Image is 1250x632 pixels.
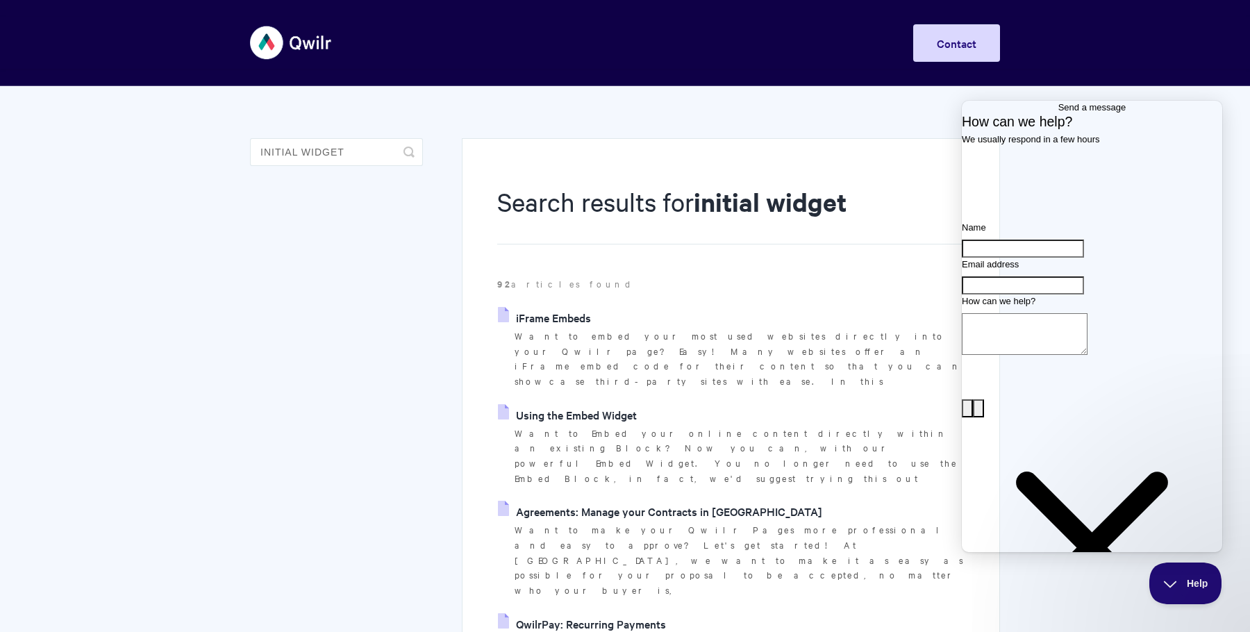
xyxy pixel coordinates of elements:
p: Want to embed your most used websites directly into your Qwilr page? Easy! Many websites offer an... [515,329,965,389]
img: Qwilr Help Center [250,17,333,69]
p: articles found [497,276,965,292]
a: Contact [913,24,1000,62]
strong: initial widget [694,185,847,219]
a: iFrame Embeds [498,307,591,328]
strong: 92 [497,277,511,290]
p: Want to Embed your online content directly within an existing Block? Now you can, with our powerf... [515,426,965,486]
iframe: Help Scout Beacon - Live Chat, Contact Form, and Knowledge Base [962,101,1222,552]
iframe: Help Scout Beacon - Close [1149,563,1222,604]
input: Search [250,138,423,166]
a: Using the Embed Widget [498,404,637,425]
a: Agreements: Manage your Contracts in [GEOGRAPHIC_DATA] [498,501,822,522]
p: Want to make your Qwilr Pages more professional and easy to approve? Let's get started! At [GEOGR... [515,522,965,598]
h1: Search results for [497,184,965,244]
